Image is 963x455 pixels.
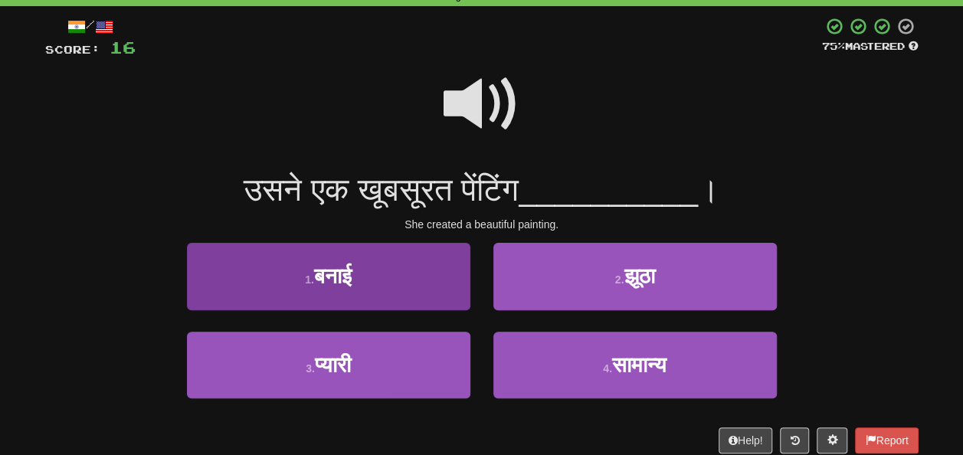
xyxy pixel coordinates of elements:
div: She created a beautiful painting. [45,217,919,232]
button: Report [855,427,918,453]
span: । [698,172,719,208]
button: 1.बनाई [187,243,470,309]
button: Round history (alt+y) [780,427,809,453]
span: उसने एक खूबसूरत पेंटिंग [244,172,519,208]
button: 3.प्यारी [187,332,470,398]
button: 2.झूठा [493,243,777,309]
span: बनाई [314,264,352,288]
small: 3 . [306,362,315,375]
span: Score: [45,43,100,56]
small: 4 . [603,362,612,375]
div: Mastered [822,40,919,54]
div: / [45,17,136,36]
span: प्यारी [315,353,351,377]
button: Help! [719,427,773,453]
span: सामान्य [612,353,667,377]
span: झूठा [624,264,654,288]
span: __________ [519,172,698,208]
button: 4.सामान्य [493,332,777,398]
small: 2 . [615,273,624,286]
small: 1 . [305,273,314,286]
span: 75 % [822,40,845,52]
span: 16 [110,38,136,57]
